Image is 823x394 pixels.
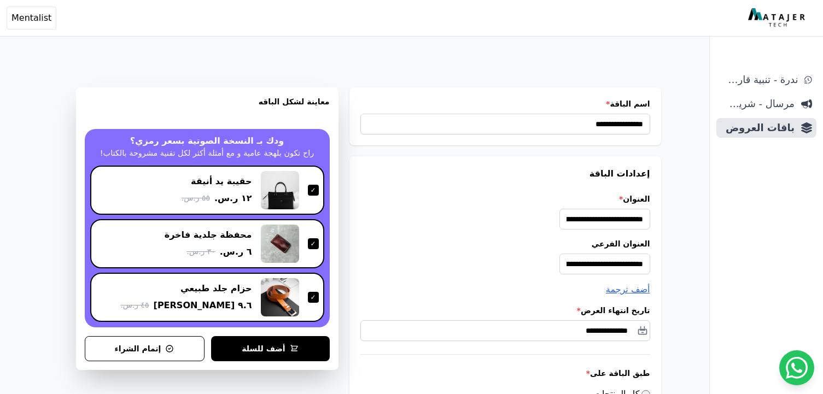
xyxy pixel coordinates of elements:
label: العنوان الفرعي [360,238,650,249]
img: MatajerTech Logo [748,8,808,28]
span: ٦ ر.س. [220,245,252,258]
span: مرسال - شريط دعاية [721,96,795,111]
label: اسم الباقة [360,98,650,109]
img: حزام جلد طبيعي [261,278,299,316]
span: ٤٥ ر.س. [120,299,149,311]
span: أضف ترجمة [606,284,650,295]
label: العنوان [360,193,650,204]
span: باقات العروض [721,120,795,136]
span: ٩.٦ [PERSON_NAME] [154,299,252,312]
span: ندرة - تنبية قارب علي النفاذ [721,72,798,87]
div: حقيبة يد أنيقة [191,175,252,187]
h2: ودك بـ النسخة الصوتية بسعر رمزي؟ [130,134,284,148]
button: أضف ترجمة [606,283,650,296]
span: ١٢ ر.س. [214,192,252,205]
img: حقيبة يد أنيقة [261,171,299,209]
label: طبق الباقة على [360,368,650,379]
button: Mentalist [7,7,56,30]
div: حزام جلد طبيعي [180,283,252,295]
h3: إعدادات الباقة [360,167,650,180]
span: ٣٠ ر.س. [186,246,215,257]
button: إتمام الشراء [85,336,205,361]
label: تاريخ انتهاء العرض [360,305,650,316]
img: محفظة جلدية فاخرة [261,225,299,263]
div: محفظة جلدية فاخرة [165,229,252,241]
h3: معاينة لشكل الباقه [85,96,330,120]
span: ٥٥ ر.س. [182,192,210,204]
p: راح تكون بلهجة عامية و مع أمثلة أكثر لكل تقنية مشروحة بالكتاب! [100,148,314,160]
button: أضف للسلة [211,336,330,361]
span: Mentalist [11,11,51,25]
